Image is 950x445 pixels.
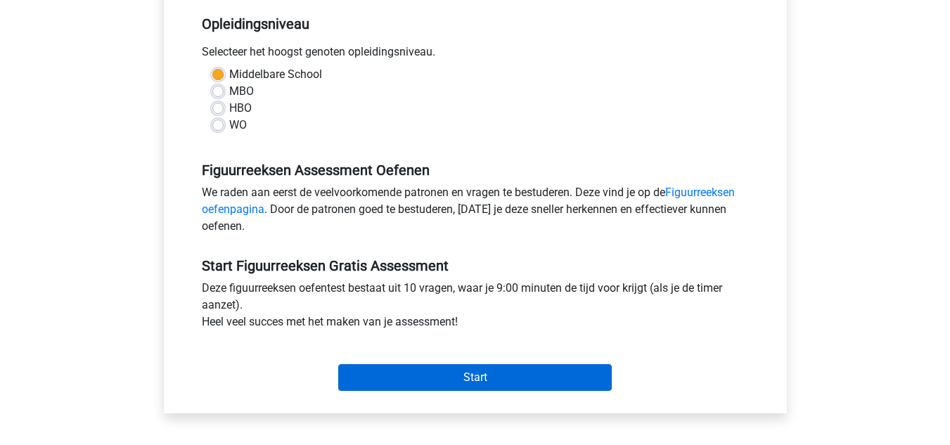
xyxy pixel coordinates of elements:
[202,10,749,38] h5: Opleidingsniveau
[202,257,749,274] h5: Start Figuurreeksen Gratis Assessment
[229,83,254,100] label: MBO
[202,162,749,179] h5: Figuurreeksen Assessment Oefenen
[191,184,759,240] div: We raden aan eerst de veelvoorkomende patronen en vragen te bestuderen. Deze vind je op de . Door...
[229,66,322,83] label: Middelbare School
[191,44,759,66] div: Selecteer het hoogst genoten opleidingsniveau.
[338,364,612,391] input: Start
[191,280,759,336] div: Deze figuurreeksen oefentest bestaat uit 10 vragen, waar je 9:00 minuten de tijd voor krijgt (als...
[229,100,252,117] label: HBO
[229,117,247,134] label: WO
